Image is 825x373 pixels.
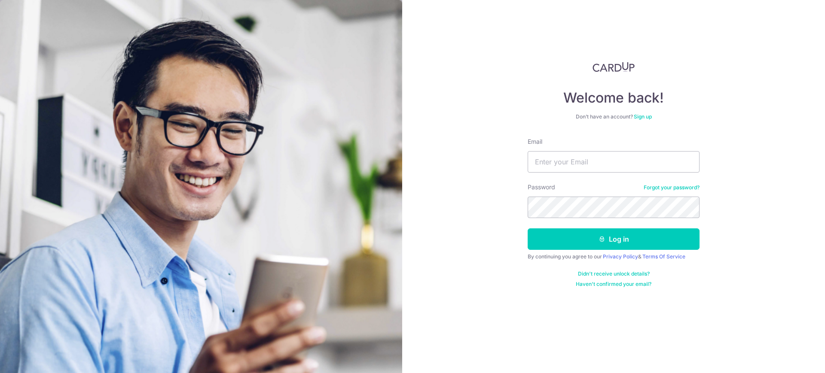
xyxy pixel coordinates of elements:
[528,113,700,120] div: Don’t have an account?
[578,270,650,277] a: Didn't receive unlock details?
[528,228,700,250] button: Log in
[603,253,638,260] a: Privacy Policy
[528,89,700,106] h4: Welcome back!
[528,253,700,260] div: By continuing you agree to our &
[528,137,542,146] label: Email
[634,113,652,120] a: Sign up
[528,183,555,191] label: Password
[644,184,700,191] a: Forgot your password?
[576,281,651,288] a: Haven't confirmed your email?
[593,62,635,72] img: CardUp Logo
[642,253,685,260] a: Terms Of Service
[528,151,700,173] input: Enter your Email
